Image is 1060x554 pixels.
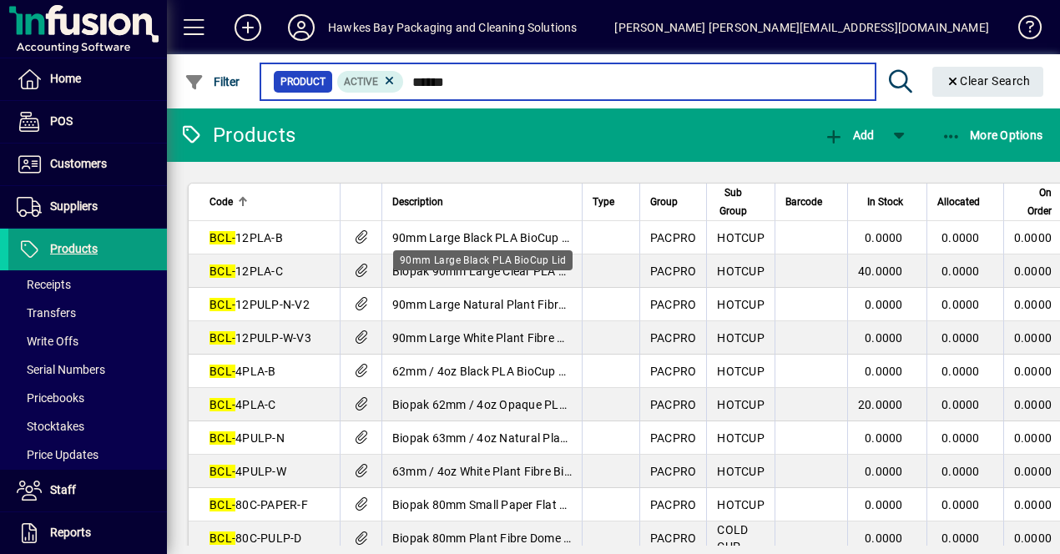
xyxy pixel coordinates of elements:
[650,331,697,345] span: PACPRO
[650,231,697,244] span: PACPRO
[17,335,78,348] span: Write Offs
[209,193,330,211] div: Code
[8,441,167,469] a: Price Updates
[337,71,404,93] mat-chip: Activation Status: Active
[8,384,167,412] a: Pricebooks
[941,298,980,311] span: 0.0000
[8,270,167,299] a: Receipts
[717,431,765,445] span: HOTCUP
[650,398,697,411] span: PACPRO
[209,298,310,311] span: 12PULP-N-V2
[392,365,575,378] span: 62mm / 4oz Black PLA BioCup Lid
[50,157,107,170] span: Customers
[937,193,995,211] div: Allocated
[17,363,105,376] span: Serial Numbers
[1014,184,1052,220] span: On Order
[946,74,1031,88] span: Clear Search
[275,13,328,43] button: Profile
[50,199,98,213] span: Suppliers
[209,365,235,378] em: BCL-
[8,144,167,185] a: Customers
[209,331,235,345] em: BCL-
[221,13,275,43] button: Add
[17,306,76,320] span: Transfers
[865,498,903,511] span: 0.0000
[785,193,837,211] div: Barcode
[717,264,765,278] span: HOTCUP
[650,298,697,311] span: PACPRO
[941,531,980,545] span: 0.0000
[937,193,980,211] span: Allocated
[941,264,980,278] span: 0.0000
[717,184,750,220] span: Sub Group
[937,120,1047,150] button: More Options
[1014,298,1052,311] span: 0.0000
[209,431,285,445] span: 4PULP-N
[209,264,283,278] span: 12PLA-C
[209,465,235,478] em: BCL-
[717,331,765,345] span: HOTCUP
[392,298,625,311] span: 90mm Large Natural Plant Fibre BioCup Lid
[50,526,91,539] span: Reports
[865,431,903,445] span: 0.0000
[717,465,765,478] span: HOTCUP
[8,327,167,355] a: Write Offs
[8,186,167,228] a: Suppliers
[865,531,903,545] span: 0.0000
[209,298,235,311] em: BCL-
[1014,431,1052,445] span: 0.0000
[865,231,903,244] span: 0.0000
[650,431,697,445] span: PACPRO
[209,365,276,378] span: 4PLA-B
[858,264,903,278] span: 40.0000
[50,242,98,255] span: Products
[50,483,76,496] span: Staff
[50,114,73,128] span: POS
[344,76,378,88] span: Active
[865,365,903,378] span: 0.0000
[941,398,980,411] span: 0.0000
[1014,365,1052,378] span: 0.0000
[941,331,980,345] span: 0.0000
[392,431,752,445] span: Biopak 63mm / 4oz Natural Plant Fibre BioCup Lid 50 units per slve
[858,193,918,211] div: In Stock
[650,465,697,478] span: PACPRO
[650,193,678,211] span: Group
[785,193,822,211] span: Barcode
[392,331,615,345] span: 90mm Large White Plant Fibre BioCup Lid
[650,193,697,211] div: Group
[209,398,235,411] em: BCL-
[8,101,167,143] a: POS
[650,498,697,511] span: PACPRO
[184,75,240,88] span: Filter
[209,531,302,545] span: 80C-PULP-D
[392,531,773,545] span: Biopak 80mm Plant Fibre Dome Cold Paper BioCup Lid 50 units per slve
[1014,231,1052,244] span: 0.0000
[1014,531,1052,545] span: 0.0000
[209,531,235,545] em: BCL-
[8,412,167,441] a: Stocktakes
[17,391,84,405] span: Pricebooks
[209,431,235,445] em: BCL-
[858,398,903,411] span: 20.0000
[209,264,235,278] em: BCL-
[593,193,614,211] span: Type
[328,14,578,41] div: Hawkes Bay Packaging and Cleaning Solutions
[8,58,167,100] a: Home
[209,498,235,511] em: BCL-
[717,498,765,511] span: HOTCUP
[280,73,326,90] span: Product
[8,470,167,511] a: Staff
[865,298,903,311] span: 0.0000
[209,331,311,345] span: 12PULP-W-V3
[867,193,903,211] span: In Stock
[941,498,980,511] span: 0.0000
[392,465,612,478] span: 63mm / 4oz White Plant Fibre BioCup Lid
[1014,331,1052,345] span: 0.0000
[824,128,874,142] span: Add
[865,465,903,478] span: 0.0000
[941,431,980,445] span: 0.0000
[865,331,903,345] span: 0.0000
[392,264,617,278] span: Biopak 90mm Large Clear PLA BioCup Lid
[17,448,98,461] span: Price Updates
